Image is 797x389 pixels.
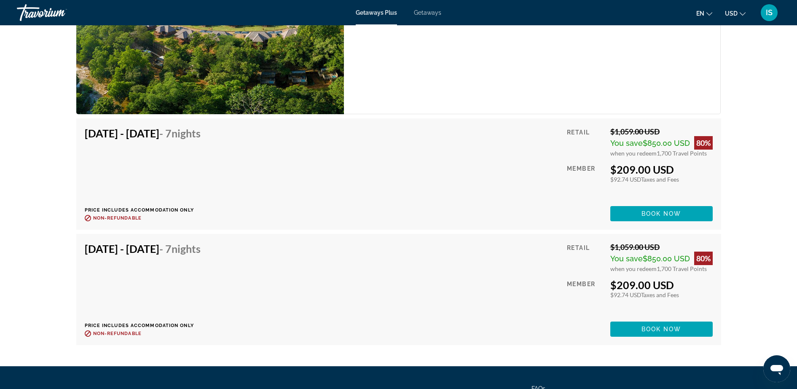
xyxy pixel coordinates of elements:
[159,127,201,140] span: - 7
[725,7,746,19] button: Change currency
[610,242,713,252] div: $1,059.00 USD
[610,139,643,148] span: You save
[641,326,682,333] span: Book now
[694,136,713,150] div: 80%
[696,10,704,17] span: en
[641,210,682,217] span: Book now
[159,242,201,255] span: - 7
[85,323,207,328] p: Price includes accommodation only
[694,252,713,265] div: 80%
[610,265,657,272] span: when you redeem
[414,9,441,16] a: Getaways
[657,150,707,157] span: 1,700 Travel Points
[610,163,713,176] div: $209.00 USD
[85,127,201,140] h4: [DATE] - [DATE]
[85,242,201,255] h4: [DATE] - [DATE]
[610,279,713,291] div: $209.00 USD
[610,176,713,183] div: $92.74 USD
[758,4,780,21] button: User Menu
[763,355,790,382] iframe: Button to launch messaging window
[85,207,207,213] p: Price includes accommodation only
[610,206,713,221] button: Book now
[356,9,397,16] a: Getaways Plus
[643,254,690,263] span: $850.00 USD
[567,279,604,315] div: Member
[93,331,142,336] span: Non-refundable
[172,127,201,140] span: Nights
[641,176,679,183] span: Taxes and Fees
[657,265,707,272] span: 1,700 Travel Points
[641,291,679,298] span: Taxes and Fees
[610,322,713,337] button: Book now
[725,10,738,17] span: USD
[172,242,201,255] span: Nights
[17,2,101,24] a: Travorium
[610,254,643,263] span: You save
[766,8,773,17] span: IS
[610,291,713,298] div: $92.74 USD
[643,139,690,148] span: $850.00 USD
[567,163,604,200] div: Member
[567,127,604,157] div: Retail
[93,215,142,221] span: Non-refundable
[610,127,713,136] div: $1,059.00 USD
[610,150,657,157] span: when you redeem
[567,242,604,272] div: Retail
[696,7,712,19] button: Change language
